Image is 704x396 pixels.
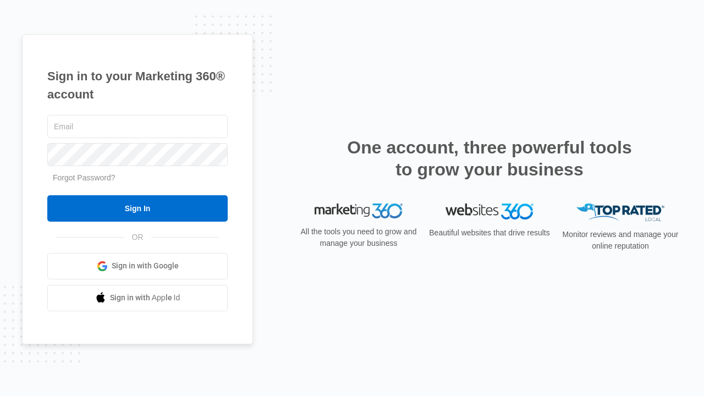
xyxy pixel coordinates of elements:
[110,292,180,304] span: Sign in with Apple Id
[315,204,403,219] img: Marketing 360
[576,204,664,222] img: Top Rated Local
[124,232,151,243] span: OR
[47,285,228,311] a: Sign in with Apple Id
[428,227,551,239] p: Beautiful websites that drive results
[53,173,116,182] a: Forgot Password?
[47,115,228,138] input: Email
[297,226,420,249] p: All the tools you need to grow and manage your business
[47,67,228,103] h1: Sign in to your Marketing 360® account
[47,253,228,279] a: Sign in with Google
[559,229,682,252] p: Monitor reviews and manage your online reputation
[446,204,533,219] img: Websites 360
[47,195,228,222] input: Sign In
[344,136,635,180] h2: One account, three powerful tools to grow your business
[112,260,179,272] span: Sign in with Google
